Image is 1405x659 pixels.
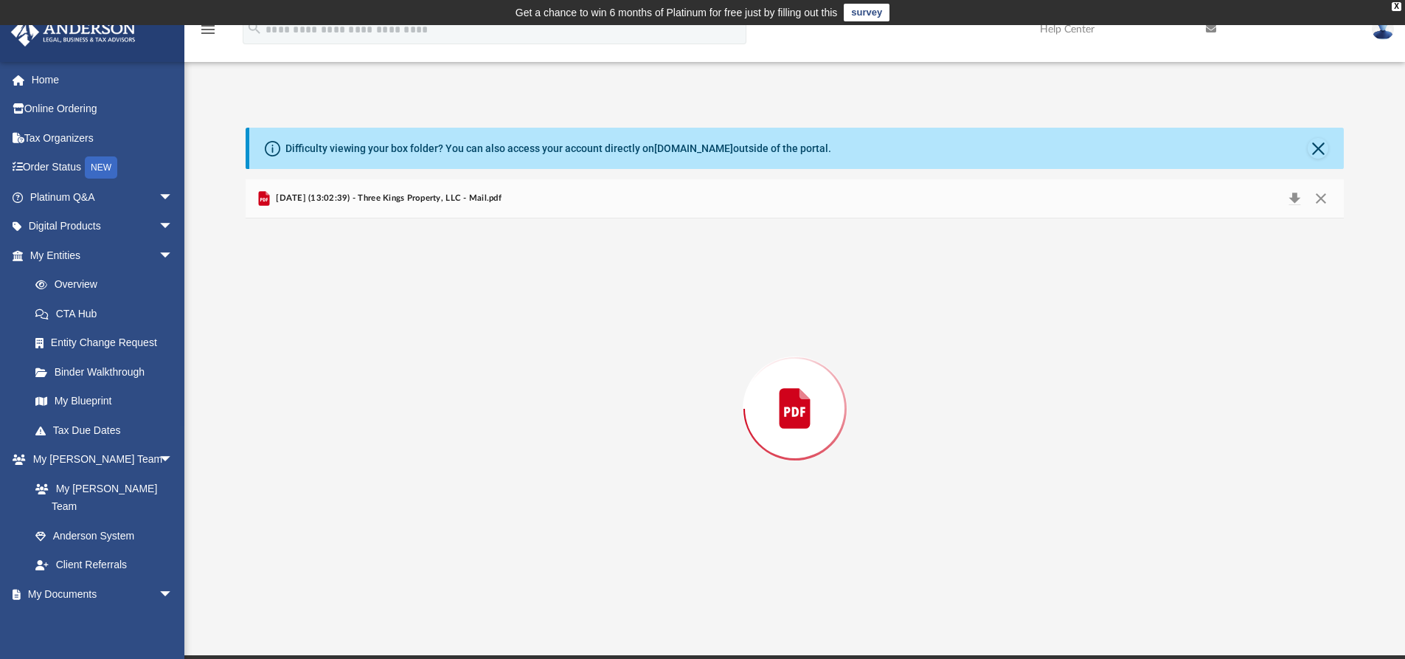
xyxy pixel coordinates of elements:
img: User Pic [1372,18,1394,40]
a: Anderson System [21,521,188,551]
a: Tax Due Dates [21,415,195,445]
div: Get a chance to win 6 months of Platinum for free just by filling out this [516,4,838,21]
span: [DATE] (13:02:39) - Three Kings Property, LLC - Mail.pdf [273,192,502,205]
a: My [PERSON_NAME] Teamarrow_drop_down [10,445,188,475]
a: Entity Change Request [21,328,195,358]
a: Platinum Q&Aarrow_drop_down [10,182,195,212]
a: Digital Productsarrow_drop_down [10,212,195,241]
a: My Documentsarrow_drop_down [10,579,188,609]
button: Close [1308,188,1334,209]
a: [DOMAIN_NAME] [654,142,733,154]
span: arrow_drop_down [159,579,188,610]
span: arrow_drop_down [159,212,188,242]
a: Overview [21,270,195,300]
div: Preview [246,179,1345,599]
a: My [PERSON_NAME] Team [21,474,181,521]
span: arrow_drop_down [159,182,188,213]
span: arrow_drop_down [159,241,188,271]
a: Tax Organizers [10,123,195,153]
a: CTA Hub [21,299,195,328]
a: Binder Walkthrough [21,357,195,387]
i: menu [199,21,217,38]
i: search [246,20,263,36]
a: Client Referrals [21,551,188,580]
a: Online Ordering [10,94,195,124]
a: menu [199,28,217,38]
a: Box [21,609,181,638]
button: Close [1308,138,1328,159]
div: Difficulty viewing your box folder? You can also access your account directly on outside of the p... [285,141,831,156]
a: Order StatusNEW [10,153,195,183]
a: My Blueprint [21,387,188,416]
button: Download [1281,188,1308,209]
div: NEW [85,156,117,179]
img: Anderson Advisors Platinum Portal [7,18,140,46]
span: arrow_drop_down [159,445,188,475]
a: Home [10,65,195,94]
a: My Entitiesarrow_drop_down [10,241,195,270]
a: survey [844,4,889,21]
div: close [1392,2,1401,11]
